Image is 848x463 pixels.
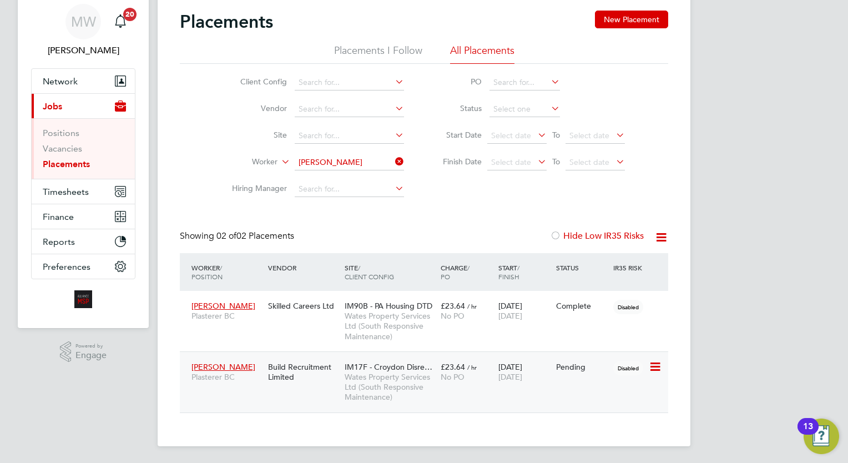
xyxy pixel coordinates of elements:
span: [PERSON_NAME] [191,301,255,311]
img: alliancemsp-logo-retina.png [74,290,92,308]
span: Engage [75,351,107,360]
span: Network [43,76,78,87]
label: Hiring Manager [223,183,287,193]
label: Worker [214,157,277,168]
button: Open Resource Center, 13 new notifications [804,419,839,454]
span: Wates Property Services Ltd (South Responsive Maintenance) [345,311,435,341]
a: Powered byEngage [60,341,107,363]
span: Jobs [43,101,62,112]
span: / Finish [498,263,519,281]
span: £23.64 [441,362,465,372]
a: Positions [43,128,79,138]
input: Search for... [295,75,404,90]
a: 20 [109,4,132,39]
div: [DATE] [496,295,553,326]
h2: Placements [180,11,273,33]
span: [DATE] [498,372,522,382]
span: IM17F - Croydon Disre… [345,362,432,372]
li: All Placements [450,44,514,64]
span: Reports [43,236,75,247]
span: / PO [441,263,470,281]
label: Client Config [223,77,287,87]
button: Jobs [32,94,135,118]
span: MW [71,14,96,29]
label: Hide Low IR35 Risks [550,230,644,241]
input: Search for... [295,182,404,197]
span: Select date [491,157,531,167]
span: Finance [43,212,74,222]
a: Go to home page [31,290,135,308]
input: Search for... [295,128,404,144]
span: 02 of [216,230,236,241]
span: Disabled [613,300,643,314]
span: Disabled [613,361,643,375]
div: Worker [189,258,265,286]
a: MW[PERSON_NAME] [31,4,135,57]
span: No PO [441,311,465,321]
label: PO [432,77,482,87]
div: Site [342,258,438,286]
span: / Position [191,263,223,281]
a: Vacancies [43,143,82,154]
span: Preferences [43,261,90,272]
span: / hr [467,363,477,371]
button: New Placement [595,11,668,28]
button: Timesheets [32,179,135,204]
div: Jobs [32,118,135,179]
span: 02 Placements [216,230,294,241]
input: Search for... [295,102,404,117]
button: Reports [32,229,135,254]
span: [PERSON_NAME] [191,362,255,372]
div: 13 [803,426,813,441]
div: Showing [180,230,296,242]
button: Network [32,69,135,93]
div: Vendor [265,258,342,278]
li: Placements I Follow [334,44,422,64]
div: Charge [438,258,496,286]
input: Search for... [489,75,560,90]
a: [PERSON_NAME]Plasterer BCSkilled Careers LtdIM90B - PA Housing DTDWates Property Services Ltd (So... [189,295,668,304]
span: Powered by [75,341,107,351]
a: Placements [43,159,90,169]
span: / hr [467,302,477,310]
div: IR35 Risk [610,258,649,278]
input: Search for... [295,155,404,170]
span: / Client Config [345,263,394,281]
span: Plasterer BC [191,311,263,321]
span: Wates Property Services Ltd (South Responsive Maintenance) [345,372,435,402]
span: To [549,128,563,142]
span: IM90B - PA Housing DTD [345,301,432,311]
span: Select date [569,157,609,167]
div: Pending [556,362,608,372]
label: Finish Date [432,157,482,167]
div: Skilled Careers Ltd [265,295,342,316]
label: Site [223,130,287,140]
span: To [549,154,563,169]
span: Select date [491,130,531,140]
a: [PERSON_NAME]Plasterer BCBuild Recruitment LimitedIM17F - Croydon Disre…Wates Property Services L... [189,356,668,365]
span: [DATE] [498,311,522,321]
input: Select one [489,102,560,117]
div: Build Recruitment Limited [265,356,342,387]
div: Start [496,258,553,286]
span: No PO [441,372,465,382]
button: Preferences [32,254,135,279]
span: 20 [123,8,137,21]
div: Complete [556,301,608,311]
label: Start Date [432,130,482,140]
span: £23.64 [441,301,465,311]
div: Status [553,258,611,278]
span: Megan Westlotorn [31,44,135,57]
span: Timesheets [43,187,89,197]
label: Vendor [223,103,287,113]
span: Select date [569,130,609,140]
button: Finance [32,204,135,229]
label: Status [432,103,482,113]
span: Plasterer BC [191,372,263,382]
div: [DATE] [496,356,553,387]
